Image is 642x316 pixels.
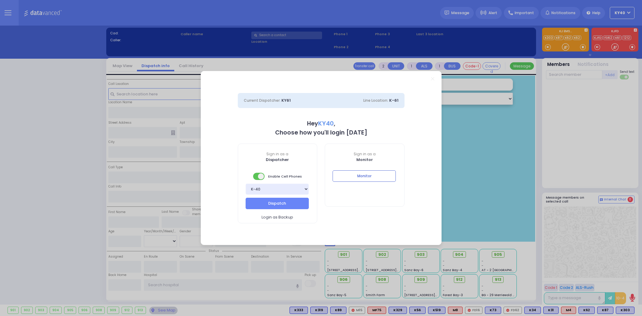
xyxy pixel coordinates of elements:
[307,119,335,128] b: Hey ,
[238,151,317,157] span: Sign in as a
[275,129,367,137] b: Choose how you'll login [DATE]
[389,98,399,103] span: K-61
[356,157,373,163] b: Monitor
[266,157,289,163] b: Dispatcher
[244,98,281,103] span: Current Dispatcher:
[262,214,293,220] span: Login as Backup
[253,172,302,181] span: Enable Cell Phones
[431,77,434,80] a: Close
[325,151,404,157] span: Sign in as a
[333,170,396,182] button: Monitor
[363,98,388,103] span: Line Location:
[246,198,309,209] button: Dispatch
[281,98,291,103] span: KY61
[318,119,334,128] span: KY40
